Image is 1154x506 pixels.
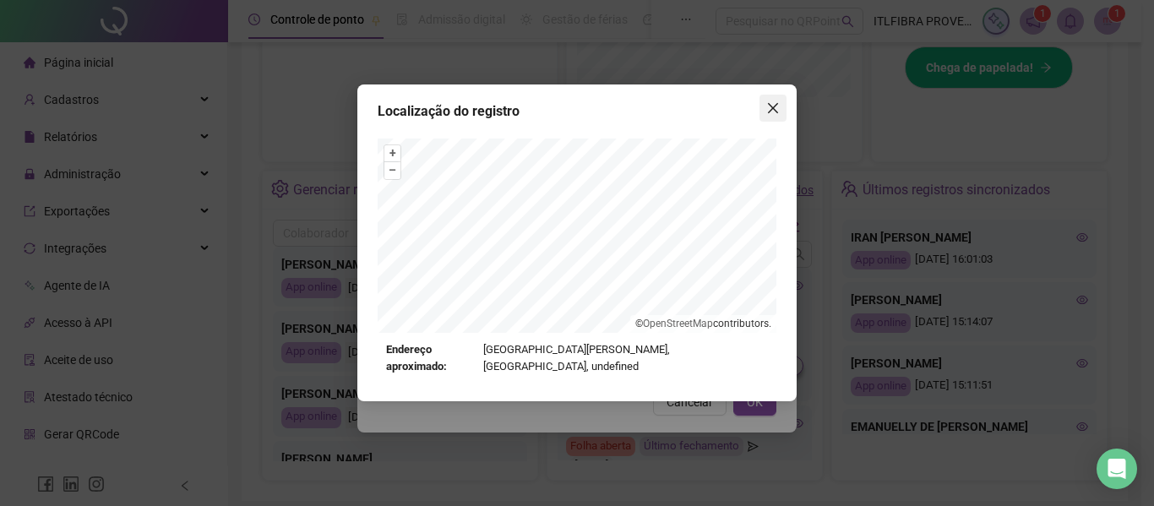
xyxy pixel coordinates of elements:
button: – [384,162,400,178]
button: + [384,145,400,161]
button: Close [759,95,787,122]
li: © contributors. [635,318,771,329]
span: close [766,101,780,115]
a: OpenStreetMap [643,318,713,329]
div: [GEOGRAPHIC_DATA][PERSON_NAME], [GEOGRAPHIC_DATA], undefined [386,341,768,376]
div: Open Intercom Messenger [1097,449,1137,489]
div: Localização do registro [378,101,776,122]
strong: Endereço aproximado: [386,341,476,376]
